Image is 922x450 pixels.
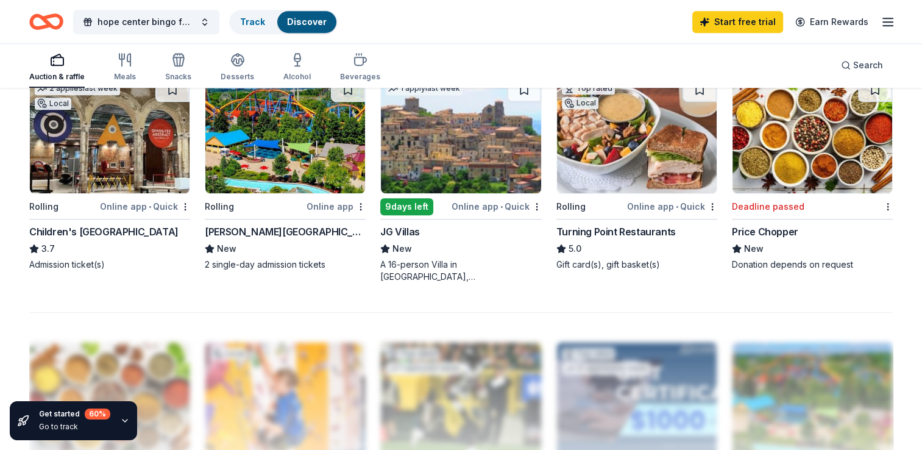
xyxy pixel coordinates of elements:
[85,409,110,420] div: 60 %
[380,224,419,239] div: JG Villas
[229,10,338,34] button: TrackDiscover
[692,11,783,33] a: Start free trial
[732,77,893,271] a: Image for Price ChopperDeadline passedPrice ChopperNewDonation depends on request
[221,48,254,88] button: Desserts
[100,199,190,214] div: Online app Quick
[29,259,190,271] div: Admission ticket(s)
[386,82,463,95] div: 1 apply last week
[240,16,265,27] a: Track
[165,72,191,82] div: Snacks
[556,77,717,271] a: Image for Turning Point RestaurantsTop ratedLocalRollingOnline app•QuickTurning Point Restaurants...
[205,77,365,193] img: Image for Dorney Park & Wildwater Kingdom
[831,53,893,77] button: Search
[205,77,366,271] a: Image for Dorney Park & Wildwater KingdomRollingOnline app[PERSON_NAME][GEOGRAPHIC_DATA]New2 sing...
[562,97,598,109] div: Local
[287,16,327,27] a: Discover
[29,224,179,239] div: Children's [GEOGRAPHIC_DATA]
[562,82,615,95] div: Top rated
[732,259,893,271] div: Donation depends on request
[73,10,219,34] button: hope center bingo fundraiser
[221,72,254,82] div: Desserts
[676,202,678,212] span: •
[380,198,433,215] div: 9 days left
[35,82,120,95] div: 2 applies last week
[340,72,380,82] div: Beverages
[283,48,311,88] button: Alcohol
[114,72,136,82] div: Meals
[29,7,63,36] a: Home
[35,98,71,110] div: Local
[569,241,581,256] span: 5.0
[556,224,676,239] div: Turning Point Restaurants
[500,202,503,212] span: •
[392,241,412,256] span: New
[114,48,136,88] button: Meals
[627,199,717,214] div: Online app Quick
[29,199,59,214] div: Rolling
[205,259,366,271] div: 2 single-day admission tickets
[556,199,586,214] div: Rolling
[307,199,366,214] div: Online app
[732,199,804,214] div: Deadline passed
[39,422,110,432] div: Go to track
[205,199,234,214] div: Rolling
[557,77,717,193] img: Image for Turning Point Restaurants
[29,72,85,82] div: Auction & raffle
[853,58,883,73] span: Search
[98,15,195,29] span: hope center bingo fundraiser
[340,48,380,88] button: Beverages
[452,199,542,214] div: Online app Quick
[217,241,236,256] span: New
[29,77,190,271] a: Image for Children's Museum of Pittsburgh2 applieslast weekLocalRollingOnline app•QuickChildren's...
[29,48,85,88] button: Auction & raffle
[381,77,541,193] img: Image for JG Villas
[380,259,541,283] div: A 16-person Villa in [GEOGRAPHIC_DATA], [GEOGRAPHIC_DATA], [GEOGRAPHIC_DATA] for 7days/6nights (R...
[30,77,190,193] img: Image for Children's Museum of Pittsburgh
[788,11,876,33] a: Earn Rewards
[205,224,366,239] div: [PERSON_NAME][GEOGRAPHIC_DATA]
[732,77,892,193] img: Image for Price Chopper
[744,241,764,256] span: New
[283,72,311,82] div: Alcohol
[149,202,151,212] span: •
[380,77,541,283] a: Image for JG Villas1 applylast week9days leftOnline app•QuickJG VillasNewA 16-person Villa in [GE...
[732,224,798,239] div: Price Chopper
[556,259,717,271] div: Gift card(s), gift basket(s)
[39,409,110,420] div: Get started
[165,48,191,88] button: Snacks
[41,241,55,256] span: 3.7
